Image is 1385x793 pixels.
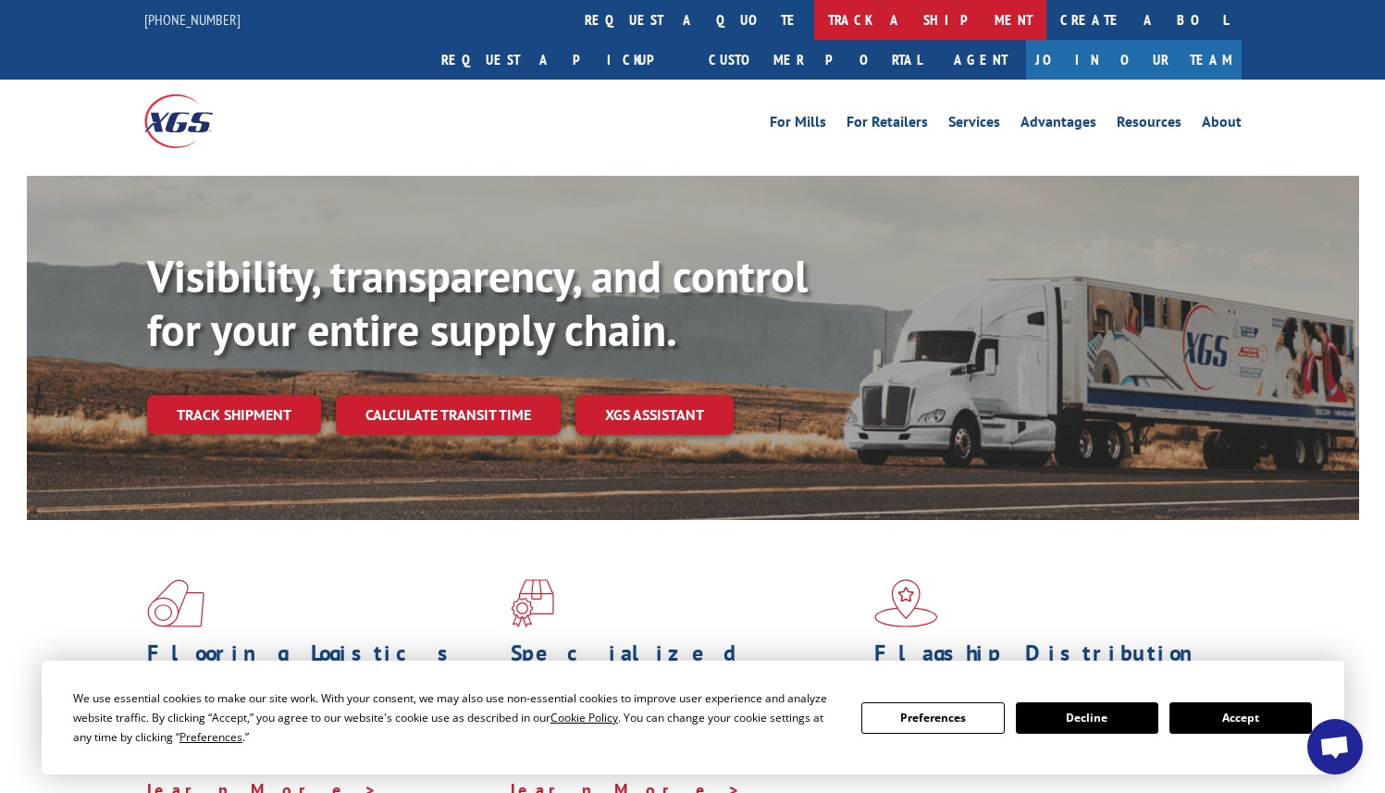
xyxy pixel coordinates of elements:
a: Learn More > [874,757,1105,778]
button: Decline [1016,702,1158,734]
a: Services [948,115,1000,135]
a: Join Our Team [1026,40,1242,80]
a: Calculate transit time [336,395,561,435]
span: Cookie Policy [550,710,618,725]
a: Resources [1117,115,1181,135]
div: Open chat [1307,719,1363,774]
div: We use essential cookies to make our site work. With your consent, we may also use non-essential ... [73,688,839,747]
img: xgs-icon-total-supply-chain-intelligence-red [147,579,204,627]
a: [PHONE_NUMBER] [144,10,241,29]
a: Track shipment [147,395,321,434]
a: For Mills [770,115,826,135]
a: Advantages [1020,115,1096,135]
a: For Retailers [847,115,928,135]
button: Accept [1169,702,1312,734]
span: Preferences [179,729,242,745]
h1: Flagship Distribution Model [874,642,1224,696]
a: Agent [935,40,1026,80]
button: Preferences [861,702,1004,734]
h1: Specialized Freight Experts [511,642,860,696]
a: Request a pickup [427,40,695,80]
a: About [1202,115,1242,135]
a: XGS ASSISTANT [575,395,734,435]
a: Customer Portal [695,40,935,80]
h1: Flooring Logistics Solutions [147,642,497,696]
img: xgs-icon-flagship-distribution-model-red [874,579,938,627]
div: Cookie Consent Prompt [42,661,1344,774]
img: xgs-icon-focused-on-flooring-red [511,579,554,627]
b: Visibility, transparency, and control for your entire supply chain. [147,247,808,358]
